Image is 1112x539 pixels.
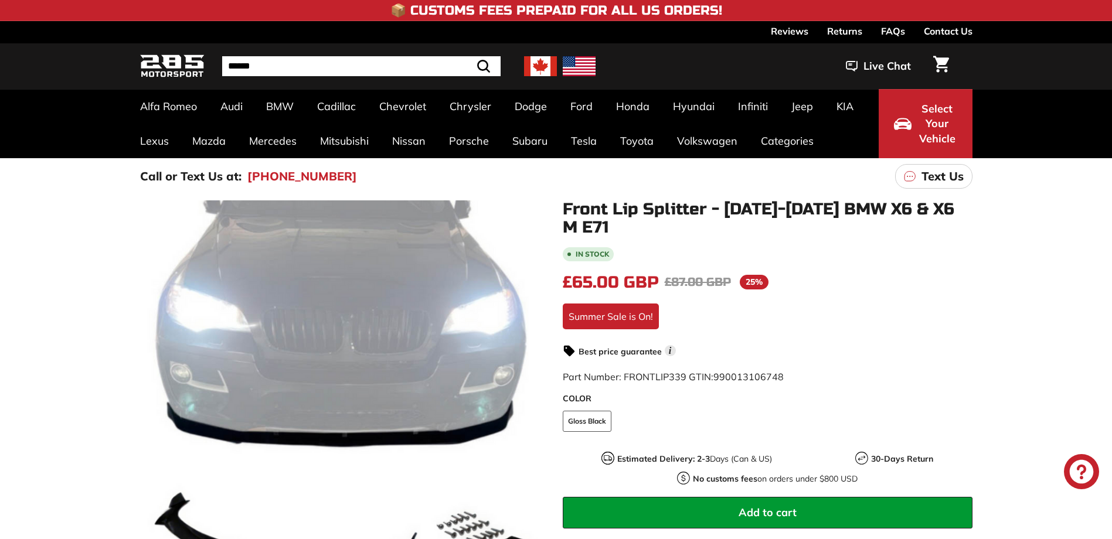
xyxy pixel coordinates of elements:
[881,21,905,41] a: FAQs
[563,497,972,528] button: Add to cart
[222,56,501,76] input: Search
[771,21,808,41] a: Reviews
[308,124,380,158] a: Mitsubishi
[563,371,784,383] span: Part Number: FRONTLIP339 GTIN:
[305,89,368,124] a: Cadillac
[181,124,237,158] a: Mazda
[740,275,768,289] span: 25%
[879,89,972,158] button: Select Your Vehicle
[438,89,503,124] a: Chrysler
[617,453,710,464] strong: Estimated Delivery: 2-3
[368,89,438,124] a: Chevrolet
[895,164,972,189] a: Text Us
[926,46,956,86] a: Cart
[665,345,676,356] span: i
[726,89,780,124] a: Infiniti
[693,473,858,485] p: on orders under $800 USD
[563,200,972,237] h1: Front Lip Splitter - [DATE]-[DATE] BMW X6 & X6 M E71
[209,89,254,124] a: Audi
[254,89,305,124] a: BMW
[665,124,749,158] a: Volkswagen
[713,371,784,383] span: 990013106748
[140,168,242,185] p: Call or Text Us at:
[827,21,862,41] a: Returns
[739,506,797,519] span: Add to cart
[693,473,757,484] strong: No customs fees
[917,101,957,146] span: Select Your Vehicle
[140,53,205,80] img: Logo_285_Motorsport_areodynamics_components
[128,124,181,158] a: Lexus
[390,4,722,18] h4: 📦 Customs Fees Prepaid for All US Orders!
[661,89,726,124] a: Hyundai
[924,21,972,41] a: Contact Us
[380,124,437,158] a: Nissan
[559,89,604,124] a: Ford
[608,124,665,158] a: Toyota
[831,52,926,81] button: Live Chat
[617,453,772,465] p: Days (Can & US)
[579,346,662,357] strong: Best price guarantee
[604,89,661,124] a: Honda
[237,124,308,158] a: Mercedes
[871,453,933,464] strong: 30-Days Return
[825,89,865,124] a: KIA
[780,89,825,124] a: Jeep
[501,124,559,158] a: Subaru
[503,89,559,124] a: Dodge
[665,275,731,289] span: £87.00 GBP
[247,168,357,185] a: [PHONE_NUMBER]
[437,124,501,158] a: Porsche
[576,251,609,258] b: In stock
[1060,454,1103,492] inbox-online-store-chat: Shopify online store chat
[559,124,608,158] a: Tesla
[921,168,964,185] p: Text Us
[749,124,825,158] a: Categories
[863,59,911,74] span: Live Chat
[563,393,972,405] label: COLOR
[563,272,659,292] span: £65.00 GBP
[563,303,659,329] div: Summer Sale is On!
[128,89,209,124] a: Alfa Romeo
